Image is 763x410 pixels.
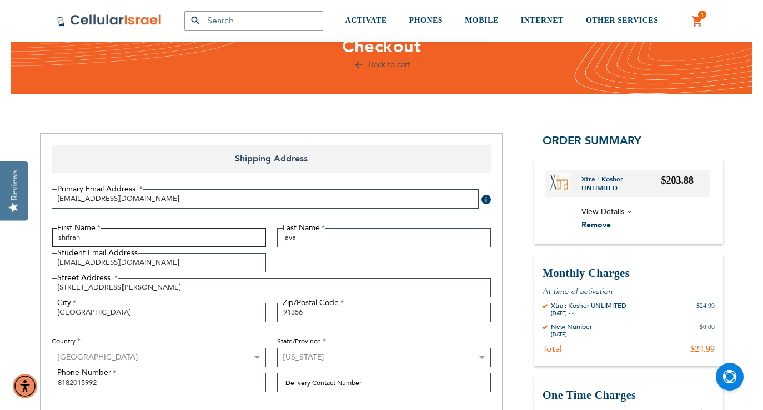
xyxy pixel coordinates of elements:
[342,35,421,58] span: Checkout
[543,388,715,403] h3: One Time Charges
[691,15,704,28] a: 1
[353,59,410,70] a: Back to cart
[543,343,562,355] div: Total
[52,145,491,173] span: Shipping Address
[543,133,641,148] span: Order Summary
[551,331,592,338] div: [DATE] - -
[13,374,37,398] div: Accessibility Menu
[586,16,659,24] span: OTHER SERVICES
[409,16,443,24] span: PHONES
[690,343,715,355] div: $24.99
[57,14,162,27] img: Cellular Israel Logo
[543,266,715,281] h3: Monthly Charges
[551,310,626,317] div: [DATE] - -
[184,11,323,31] input: Search
[9,170,19,200] div: Reviews
[465,16,499,24] span: MOBILE
[696,301,715,317] div: $24.99
[661,175,694,186] span: $203.88
[581,175,661,193] a: Xtra : Kosher UNLIMITED
[543,286,715,297] p: At time of activation
[581,206,624,217] span: View Details
[551,301,626,310] div: Xtra : Kosher UNLIMITED
[700,322,715,338] div: $0.00
[581,220,611,230] span: Remove
[551,322,592,331] div: New Number
[345,16,387,24] span: ACTIVATE
[550,173,569,192] img: Xtra : Kosher UNLIMITED
[521,16,564,24] span: INTERNET
[700,11,704,19] span: 1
